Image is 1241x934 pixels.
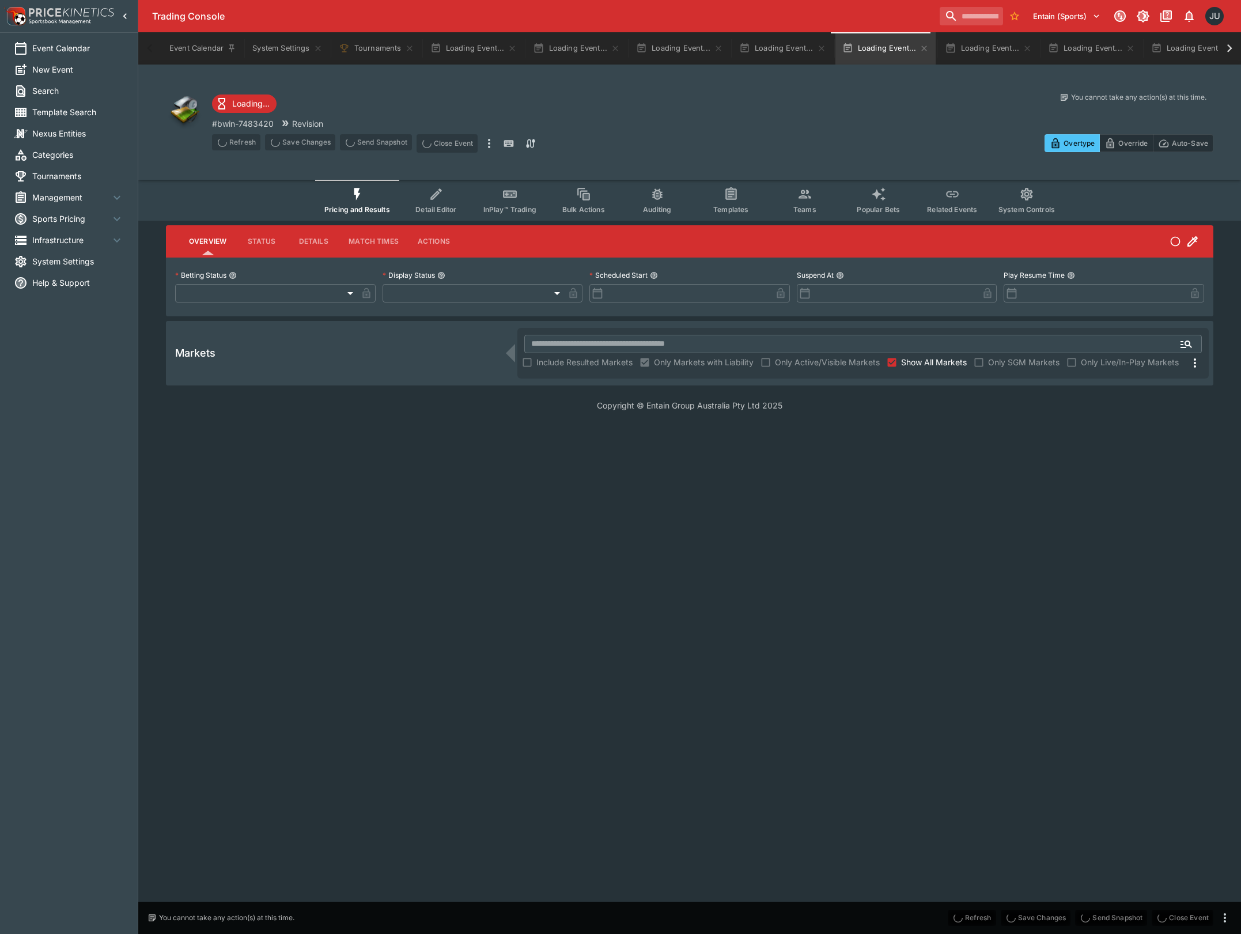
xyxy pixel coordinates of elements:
[1045,134,1213,152] div: Start From
[1045,134,1100,152] button: Overtype
[713,205,748,214] span: Templates
[232,97,270,109] p: Loading...
[927,205,977,214] span: Related Events
[383,270,435,280] p: Display Status
[536,356,633,368] span: Include Resulted Markets
[32,191,110,203] span: Management
[315,180,1064,221] div: Event type filters
[138,399,1241,411] p: Copyright © Entain Group Australia Pty Ltd 2025
[1205,7,1224,25] div: Justin.Walsh
[901,356,967,368] span: Show All Markets
[1153,134,1213,152] button: Auto-Save
[32,85,124,97] span: Search
[324,205,390,214] span: Pricing and Results
[423,32,524,65] button: Loading Event...
[857,205,900,214] span: Popular Bets
[415,205,456,214] span: Detail Editor
[1005,7,1024,25] button: No Bookmarks
[159,913,294,923] p: You cannot take any action(s) at this time.
[526,32,627,65] button: Loading Event...
[1156,6,1176,27] button: Documentation
[32,106,124,118] span: Template Search
[229,271,237,279] button: Betting Status
[32,127,124,139] span: Nexus Entities
[835,32,936,65] button: Loading Event...
[1081,356,1179,368] span: Only Live/In-Play Markets
[32,149,124,161] span: Categories
[775,356,880,368] span: Only Active/Visible Markets
[938,32,1039,65] button: Loading Event...
[1067,271,1075,279] button: Play Resume Time
[1118,137,1148,149] p: Override
[245,32,329,65] button: System Settings
[940,7,1003,25] input: search
[1041,32,1142,65] button: Loading Event...
[166,92,203,129] img: other.png
[29,19,91,24] img: Sportsbook Management
[29,8,114,17] img: PriceKinetics
[162,32,243,65] button: Event Calendar
[287,228,339,255] button: Details
[236,228,287,255] button: Status
[32,234,110,246] span: Infrastructure
[1110,6,1130,27] button: Connected to PK
[836,271,844,279] button: Suspend At
[180,228,236,255] button: Overview
[1218,911,1232,925] button: more
[589,270,648,280] p: Scheduled Start
[175,346,215,360] h5: Markets
[988,356,1060,368] span: Only SGM Markets
[32,213,110,225] span: Sports Pricing
[483,205,536,214] span: InPlay™ Trading
[797,270,834,280] p: Suspend At
[650,271,658,279] button: Scheduled Start
[654,356,754,368] span: Only Markets with Liability
[629,32,730,65] button: Loading Event...
[437,271,445,279] button: Display Status
[32,277,124,289] span: Help & Support
[1176,334,1197,354] button: Open
[1188,356,1202,370] svg: More
[732,32,833,65] button: Loading Event...
[1172,137,1208,149] p: Auto-Save
[332,32,421,65] button: Tournaments
[1133,6,1153,27] button: Toggle light/dark mode
[32,170,124,182] span: Tournaments
[1202,3,1227,29] button: Justin.Walsh
[1026,7,1107,25] button: Select Tenant
[1064,137,1095,149] p: Overtype
[408,228,460,255] button: Actions
[152,10,935,22] div: Trading Console
[339,228,408,255] button: Match Times
[32,63,124,75] span: New Event
[1099,134,1153,152] button: Override
[643,205,671,214] span: Auditing
[292,118,323,130] p: Revision
[482,134,496,153] button: more
[1179,6,1200,27] button: Notifications
[998,205,1055,214] span: System Controls
[562,205,605,214] span: Bulk Actions
[1071,92,1206,103] p: You cannot take any action(s) at this time.
[32,255,124,267] span: System Settings
[212,118,274,130] p: Copy To Clipboard
[32,42,124,54] span: Event Calendar
[3,5,27,28] img: PriceKinetics Logo
[1004,270,1065,280] p: Play Resume Time
[175,270,226,280] p: Betting Status
[793,205,816,214] span: Teams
